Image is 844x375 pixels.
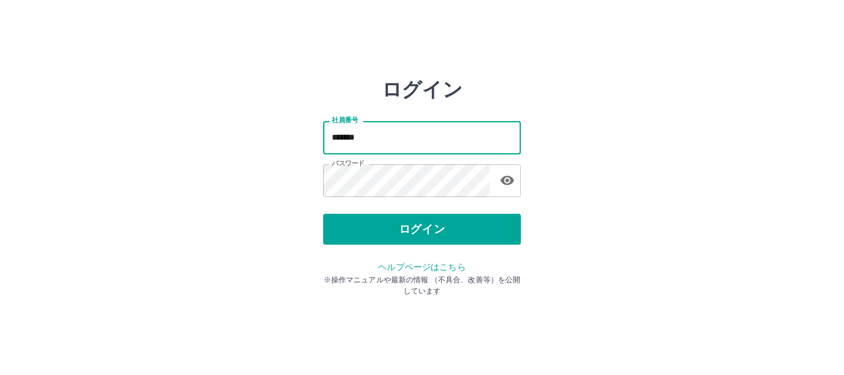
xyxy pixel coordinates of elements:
h2: ログイン [382,78,463,101]
a: ヘルプページはこちら [378,262,465,272]
button: ログイン [323,214,521,245]
label: 社員番号 [332,116,358,125]
label: パスワード [332,159,365,168]
p: ※操作マニュアルや最新の情報 （不具合、改善等）を公開しています [323,274,521,297]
